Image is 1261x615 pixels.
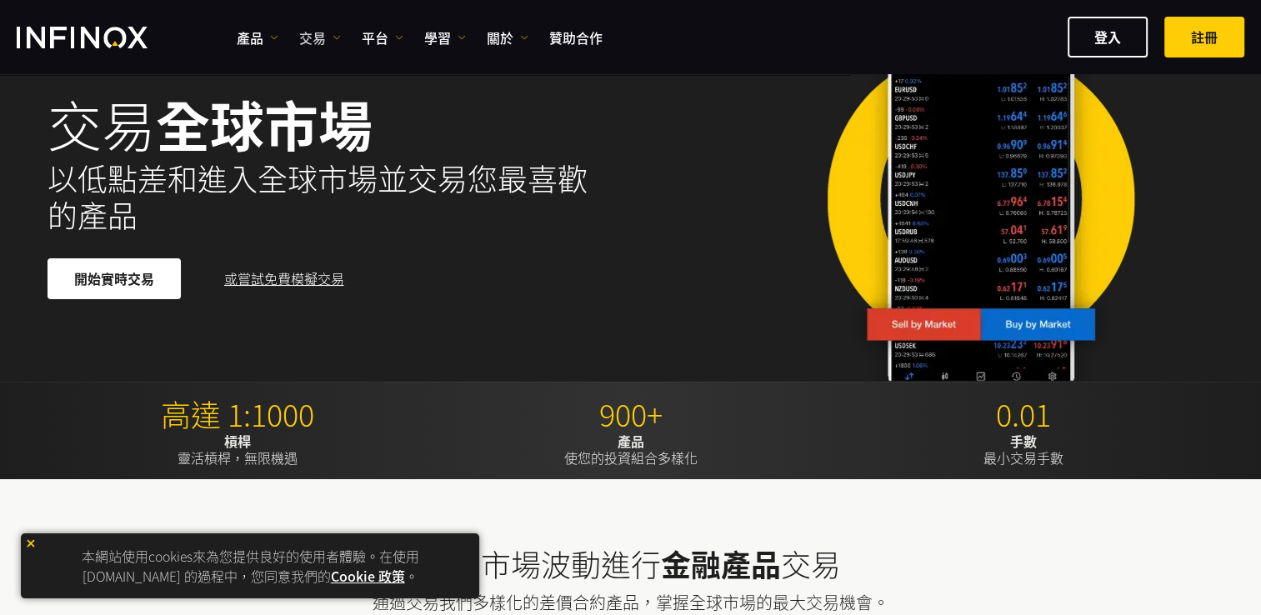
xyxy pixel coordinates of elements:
p: 靈活槓桿，無限機遇 [48,432,428,466]
strong: 產品 [618,431,644,451]
a: 平台 [362,27,403,47]
strong: 全球市場 [156,84,373,162]
p: 0.01 [833,396,1214,432]
strong: 手數 [1010,431,1037,451]
img: yellow close icon [25,537,37,549]
a: 關於 [487,27,528,47]
h2: 利用市場波動進行 交易 [48,546,1214,582]
p: 本網站使用cookies來為您提供良好的使用者體驗。在使用 [DOMAIN_NAME] 的過程中，您同意我們的 。 [29,542,471,590]
a: Cookie 政策 [331,566,405,586]
p: 900+ [440,396,821,432]
a: INFINOX Logo [17,27,187,48]
a: 贊助合作 [549,27,603,47]
h1: 交易 [48,95,608,152]
p: 高達 1:1000 [48,396,428,432]
a: 或嘗試免費模擬交易 [223,258,346,299]
strong: 槓桿 [224,431,251,451]
a: 交易 [299,27,341,47]
a: 開始實時交易 [48,258,181,299]
p: 使您的投資組合多樣化 [440,432,821,466]
a: 產品 [237,27,278,47]
p: 通過交易我們多樣化的差價合約產品，掌握全球市場的最大交易機會。 [245,591,1016,614]
strong: 金融產品 [661,542,781,585]
p: 最小交易手數 [833,432,1214,466]
a: 學習 [424,27,466,47]
a: 登入 [1068,17,1148,57]
a: 註冊 [1164,17,1244,57]
h2: 以低點差和進入全球市場並交易您最喜歡的產品 [48,160,608,233]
